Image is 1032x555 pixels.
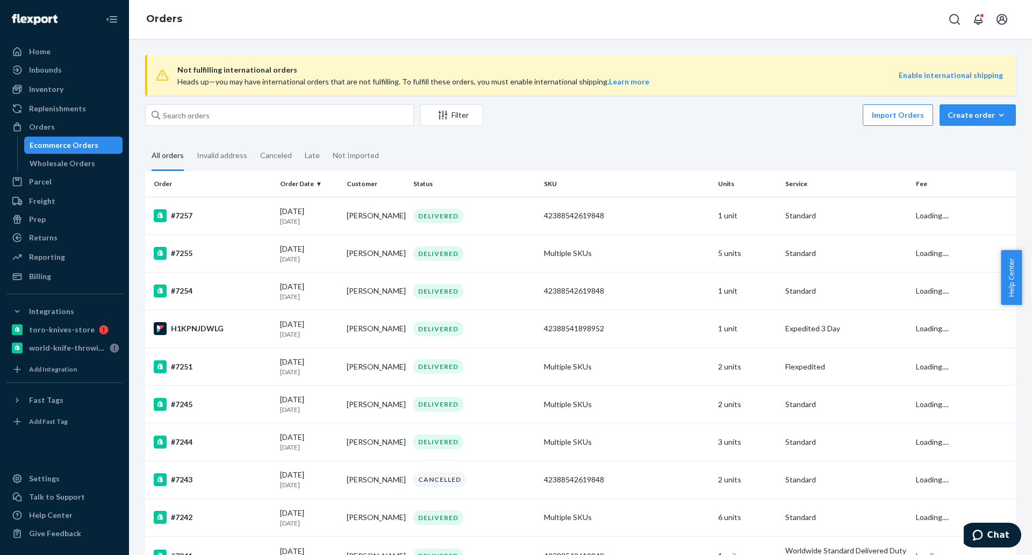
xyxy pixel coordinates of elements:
[6,211,123,228] a: Prep
[899,70,1003,80] b: Enable international shipping
[154,511,271,524] div: #7242
[29,473,60,484] div: Settings
[863,104,933,126] button: Import Orders
[154,473,271,486] div: #7243
[912,386,1016,423] td: Loading....
[912,423,1016,461] td: Loading....
[276,171,342,197] th: Order Date
[280,357,338,376] div: [DATE]
[785,474,907,485] p: Standard
[280,432,338,452] div: [DATE]
[785,323,907,334] p: Expedited 3 Day
[29,395,63,405] div: Fast Tags
[6,488,123,506] button: Talk to Support
[29,252,65,262] div: Reporting
[413,246,463,261] div: DELIVERED
[785,210,907,221] p: Standard
[6,339,123,357] a: world-knife-throwing-league
[6,525,123,542] button: Give Feedback
[342,423,409,461] td: [PERSON_NAME]
[940,104,1016,126] button: Create order
[280,518,338,528] p: [DATE]
[29,46,51,57] div: Home
[29,492,85,502] div: Talk to Support
[6,229,123,246] a: Returns
[413,359,463,374] div: DELIVERED
[154,247,271,260] div: #7255
[544,286,709,296] div: 42388542619848
[177,63,899,76] span: Not fulfilling international orders
[540,423,714,461] td: Multiple SKUs
[280,319,338,339] div: [DATE]
[413,209,463,223] div: DELIVERED
[540,386,714,423] td: Multiple SKUs
[785,361,907,372] p: Flexpedited
[342,461,409,499] td: [PERSON_NAME]
[347,179,405,188] div: Customer
[280,330,338,339] p: [DATE]
[30,140,98,151] div: Ecommerce Orders
[714,234,780,272] td: 5 units
[409,171,540,197] th: Status
[6,321,123,338] a: toro-knives-store
[912,461,1016,499] td: Loading....
[6,303,123,320] button: Integrations
[6,470,123,487] a: Settings
[333,141,379,169] div: Not Imported
[342,272,409,310] td: [PERSON_NAME]
[29,84,63,95] div: Inventory
[420,104,483,126] button: Filter
[421,110,482,120] div: Filter
[342,386,409,423] td: [PERSON_NAME]
[6,268,123,285] a: Billing
[29,196,55,207] div: Freight
[29,232,58,243] div: Returns
[280,469,338,489] div: [DATE]
[785,399,907,410] p: Standard
[29,271,51,282] div: Billing
[540,234,714,272] td: Multiple SKUs
[540,348,714,386] td: Multiple SKUs
[413,322,463,336] div: DELIVERED
[912,197,1016,234] td: Loading....
[280,367,338,376] p: [DATE]
[413,472,466,487] div: CANCELLED
[714,461,780,499] td: 2 units
[544,210,709,221] div: 42388542619848
[6,507,123,524] a: Help Center
[24,155,123,172] a: Wholesale Orders
[609,77,649,86] a: Learn more
[138,4,191,35] ol: breadcrumbs
[342,197,409,234] td: [PERSON_NAME]
[29,510,73,521] div: Help Center
[260,141,292,169] div: Canceled
[785,437,907,447] p: Standard
[280,254,338,264] p: [DATE]
[413,510,463,525] div: DELIVERED
[967,9,989,30] button: Open notifications
[145,171,276,197] th: Order
[912,348,1016,386] td: Loading....
[280,508,338,528] div: [DATE]
[714,197,780,234] td: 1 unit
[154,436,271,449] div: #7244
[280,394,338,414] div: [DATE]
[280,480,338,489] p: [DATE]
[6,81,123,98] a: Inventory
[101,9,123,30] button: Close Navigation
[912,310,1016,347] td: Loading....
[413,284,463,298] div: DELIVERED
[145,104,414,126] input: Search orders
[152,141,184,171] div: All orders
[280,292,338,301] p: [DATE]
[785,248,907,259] p: Standard
[12,14,58,25] img: Flexport logo
[714,386,780,423] td: 2 units
[540,499,714,536] td: Multiple SKUs
[6,173,123,190] a: Parcel
[912,272,1016,310] td: Loading....
[29,65,62,75] div: Inbounds
[948,110,1008,120] div: Create order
